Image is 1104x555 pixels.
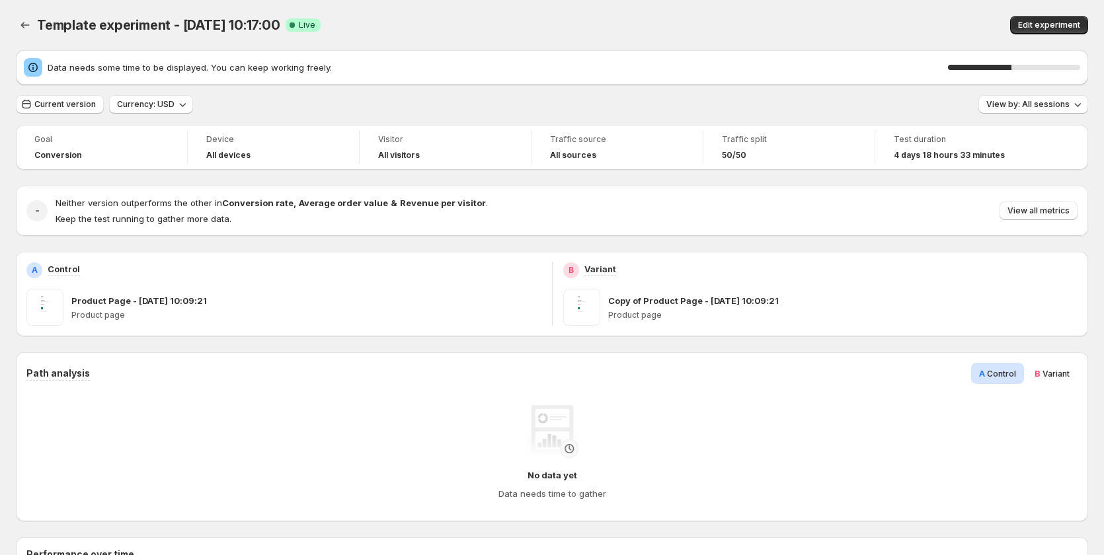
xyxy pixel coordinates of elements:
[206,133,340,162] a: DeviceAll devices
[722,133,856,162] a: Traffic split50/50
[526,405,578,458] img: No data yet
[222,198,294,208] strong: Conversion rate
[550,134,684,145] span: Traffic source
[979,368,985,379] span: A
[584,262,616,276] p: Variant
[550,150,596,161] h4: All sources
[400,198,486,208] strong: Revenue per visitor
[1010,16,1088,34] button: Edit experiment
[117,99,175,110] span: Currency: USD
[498,487,606,500] h4: Data needs time to gather
[391,198,397,208] strong: &
[528,468,577,482] h4: No data yet
[71,310,541,320] p: Product page
[894,134,1029,145] span: Test duration
[26,289,63,326] img: Product Page - Aug 19, 10:09:21
[16,16,34,34] button: Back
[34,150,82,161] span: Conversion
[299,198,388,208] strong: Average order value
[608,310,1078,320] p: Product page
[978,95,1088,114] button: View by: All sessions
[608,294,779,307] p: Copy of Product Page - [DATE] 10:09:21
[48,262,80,276] p: Control
[722,134,856,145] span: Traffic split
[26,367,90,380] h3: Path analysis
[71,294,207,307] p: Product Page - [DATE] 10:09:21
[987,369,1016,379] span: Control
[35,204,40,217] h2: -
[34,99,96,110] span: Current version
[1007,205,1070,216] span: View all metrics
[34,134,169,145] span: Goal
[563,289,600,326] img: Copy of Product Page - Aug 19, 10:09:21
[894,133,1029,162] a: Test duration4 days 18 hours 33 minutes
[1043,369,1070,379] span: Variant
[16,95,104,114] button: Current version
[569,265,574,276] h2: B
[986,99,1070,110] span: View by: All sessions
[378,150,420,161] h4: All visitors
[1000,202,1078,220] button: View all metrics
[37,17,280,33] span: Template experiment - [DATE] 10:17:00
[56,213,231,224] span: Keep the test running to gather more data.
[109,95,193,114] button: Currency: USD
[378,133,512,162] a: VisitorAll visitors
[56,198,488,208] span: Neither version outperforms the other in .
[378,134,512,145] span: Visitor
[294,198,296,208] strong: ,
[894,150,1005,161] span: 4 days 18 hours 33 minutes
[1035,368,1041,379] span: B
[34,133,169,162] a: GoalConversion
[299,20,315,30] span: Live
[550,133,684,162] a: Traffic sourceAll sources
[1018,20,1080,30] span: Edit experiment
[32,265,38,276] h2: A
[722,150,746,161] span: 50/50
[206,134,340,145] span: Device
[48,61,948,74] span: Data needs some time to be displayed. You can keep working freely.
[206,150,251,161] h4: All devices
